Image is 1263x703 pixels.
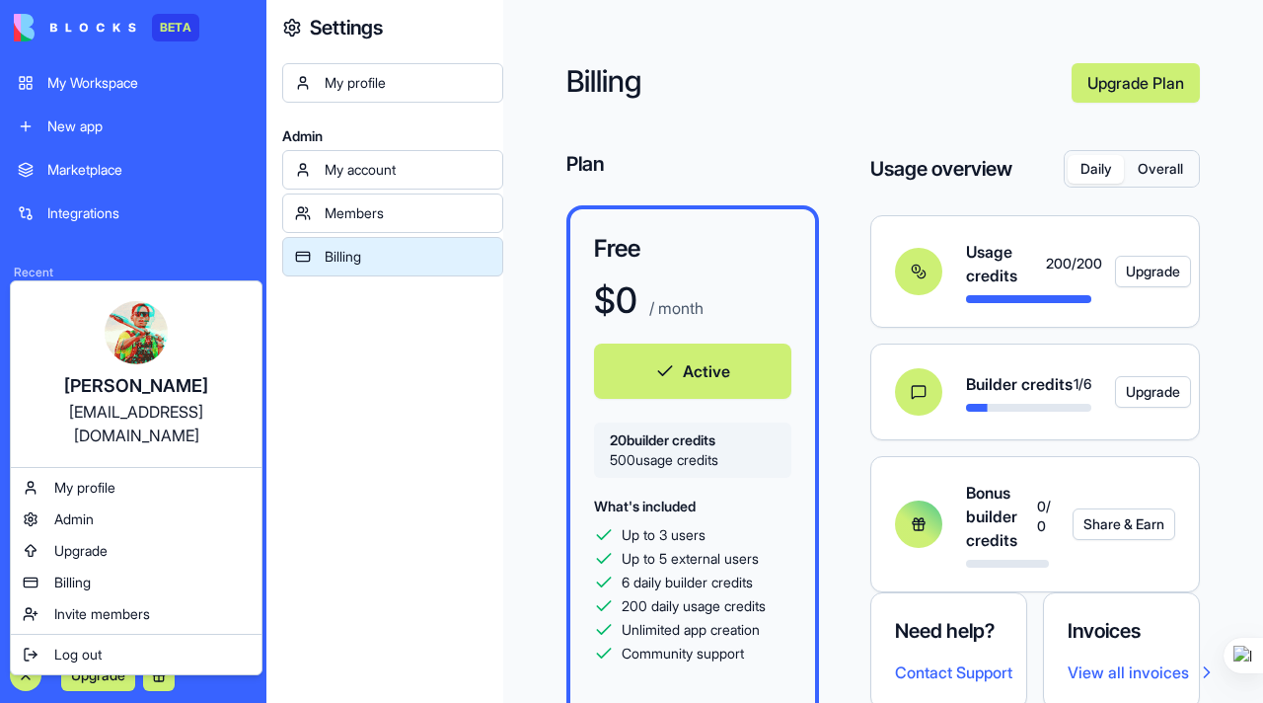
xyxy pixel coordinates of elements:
div: [PERSON_NAME] [31,372,242,400]
span: Billing [54,573,91,592]
span: Invite members [54,604,150,624]
div: [EMAIL_ADDRESS][DOMAIN_NAME] [31,400,242,447]
a: Invite members [15,598,258,630]
span: Admin [54,509,94,529]
img: ACg8ocJsrza2faDWgbMzU2vv0cSMoLRTLvgx_tB2mDAJkTet1SlxQg2eCQ=s96-c [105,301,168,364]
a: My profile [15,472,258,504]
span: My profile [54,478,115,498]
a: Admin [15,504,258,535]
span: Log out [54,645,102,664]
span: Upgrade [54,541,108,561]
a: Billing [15,567,258,598]
a: [PERSON_NAME][EMAIL_ADDRESS][DOMAIN_NAME] [15,285,258,463]
span: Recent [6,265,260,280]
a: Upgrade [15,535,258,567]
